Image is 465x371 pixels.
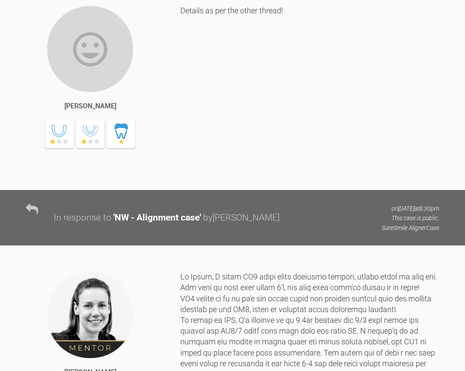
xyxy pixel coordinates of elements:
div: by [PERSON_NAME] [203,211,280,225]
p: SureSmile Aligner Case [382,223,439,233]
p: This case is public. [382,213,439,223]
img: Cathryn Sherlock [46,5,134,93]
p: on [DATE] at 8:30pm [382,204,439,213]
div: [PERSON_NAME] [64,101,116,112]
div: In response to [54,211,111,225]
img: Kelly Toft [46,271,134,359]
div: ' NW - Alignment case ' [113,211,201,225]
div: Details as per the other thread! [180,5,439,177]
